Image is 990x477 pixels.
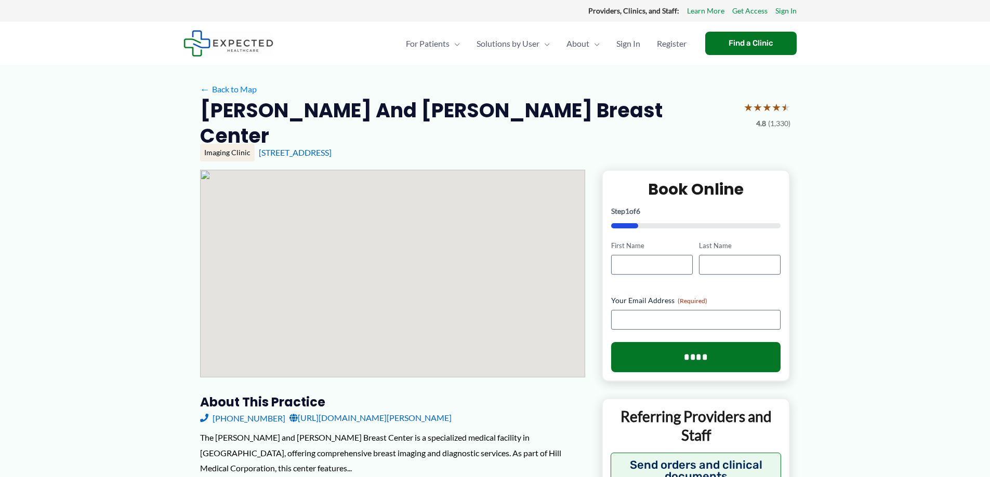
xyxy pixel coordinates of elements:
span: Menu Toggle [539,25,550,62]
img: Expected Healthcare Logo - side, dark font, small [183,30,273,57]
span: Register [657,25,687,62]
span: Menu Toggle [450,25,460,62]
a: Find a Clinic [705,32,797,55]
span: Solutions by User [477,25,539,62]
span: For Patients [406,25,450,62]
a: Get Access [732,4,768,18]
a: [PHONE_NUMBER] [200,410,285,426]
label: Last Name [699,241,781,251]
strong: Providers, Clinics, and Staff: [588,6,679,15]
span: ★ [781,98,790,117]
a: Solutions by UserMenu Toggle [468,25,558,62]
a: Learn More [687,4,724,18]
span: ← [200,84,210,94]
h2: Book Online [611,179,781,199]
span: ★ [744,98,753,117]
span: ★ [753,98,762,117]
a: Sign In [775,4,797,18]
span: 4.8 [756,117,766,130]
span: (1,330) [768,117,790,130]
a: [URL][DOMAIN_NAME][PERSON_NAME] [289,410,452,426]
span: Sign In [616,25,640,62]
span: (Required) [678,297,707,305]
a: Sign In [608,25,649,62]
label: First Name [611,241,693,251]
span: 1 [625,207,629,215]
h3: About this practice [200,394,585,410]
a: AboutMenu Toggle [558,25,608,62]
span: Menu Toggle [589,25,600,62]
a: [STREET_ADDRESS] [259,147,332,157]
h2: [PERSON_NAME] and [PERSON_NAME] Breast Center [200,98,735,149]
label: Your Email Address [611,295,781,306]
span: 6 [636,207,640,215]
p: Referring Providers and Staff [611,407,782,445]
a: Register [649,25,695,62]
nav: Primary Site Navigation [398,25,695,62]
span: ★ [772,98,781,117]
div: The [PERSON_NAME] and [PERSON_NAME] Breast Center is a specialized medical facility in [GEOGRAPHI... [200,430,585,476]
span: ★ [762,98,772,117]
a: For PatientsMenu Toggle [398,25,468,62]
a: ←Back to Map [200,81,257,97]
div: Imaging Clinic [200,144,255,161]
p: Step of [611,208,781,215]
span: About [566,25,589,62]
